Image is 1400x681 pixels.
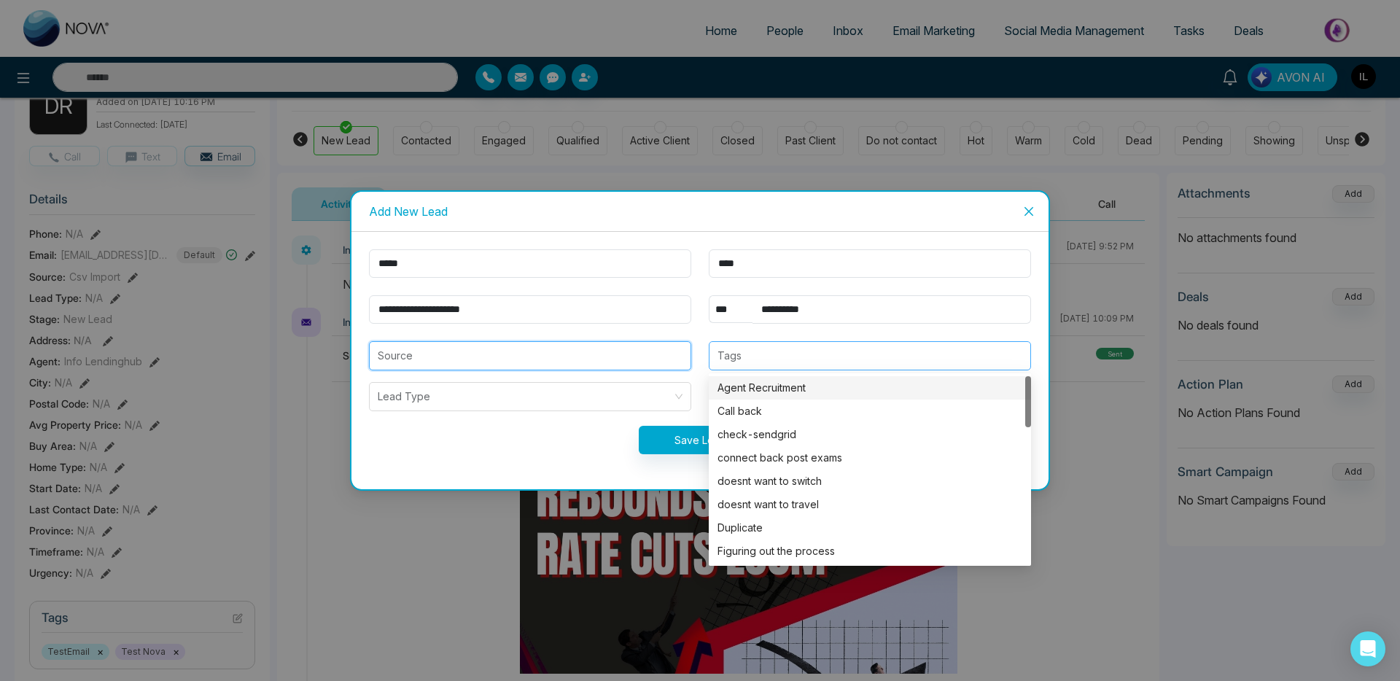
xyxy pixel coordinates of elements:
[717,497,1022,513] div: doesnt want to travel
[717,427,1022,443] div: check-sendgrid
[709,400,1031,423] div: Call back
[639,426,762,454] button: Save Lead
[717,520,1022,536] div: Duplicate
[1023,206,1035,217] span: close
[1009,192,1049,231] button: Close
[717,473,1022,489] div: doesnt want to switch
[717,380,1022,396] div: Agent Recruitment
[709,423,1031,446] div: check-sendgrid
[1350,631,1385,666] div: Open Intercom Messenger
[709,376,1031,400] div: Agent Recruitment
[717,403,1022,419] div: Call back
[709,516,1031,540] div: Duplicate
[709,446,1031,470] div: connect back post exams
[709,470,1031,493] div: doesnt want to switch
[709,493,1031,516] div: doesnt want to travel
[717,543,1022,559] div: Figuring out the process
[709,540,1031,563] div: Figuring out the process
[717,450,1022,466] div: connect back post exams
[369,203,1031,219] div: Add New Lead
